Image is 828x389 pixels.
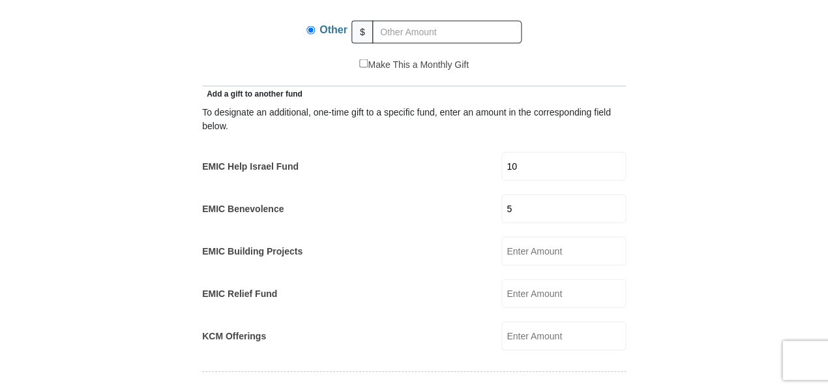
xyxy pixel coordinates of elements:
input: Enter Amount [501,322,626,350]
span: Other [319,24,347,35]
input: Make This a Monthly Gift [359,59,368,68]
input: Enter Amount [501,194,626,223]
label: EMIC Building Projects [202,245,303,258]
input: Other Amount [372,21,522,44]
label: EMIC Help Israel Fund [202,160,299,174]
label: EMIC Benevolence [202,202,284,216]
span: Add a gift to another fund [202,89,303,99]
label: KCM Offerings [202,330,266,343]
label: Make This a Monthly Gift [359,58,469,72]
span: $ [351,21,374,44]
input: Enter Amount [501,152,626,181]
div: To designate an additional, one-time gift to a specific fund, enter an amount in the correspondin... [202,106,626,133]
input: Enter Amount [501,237,626,266]
input: Enter Amount [501,279,626,308]
label: EMIC Relief Fund [202,287,277,301]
